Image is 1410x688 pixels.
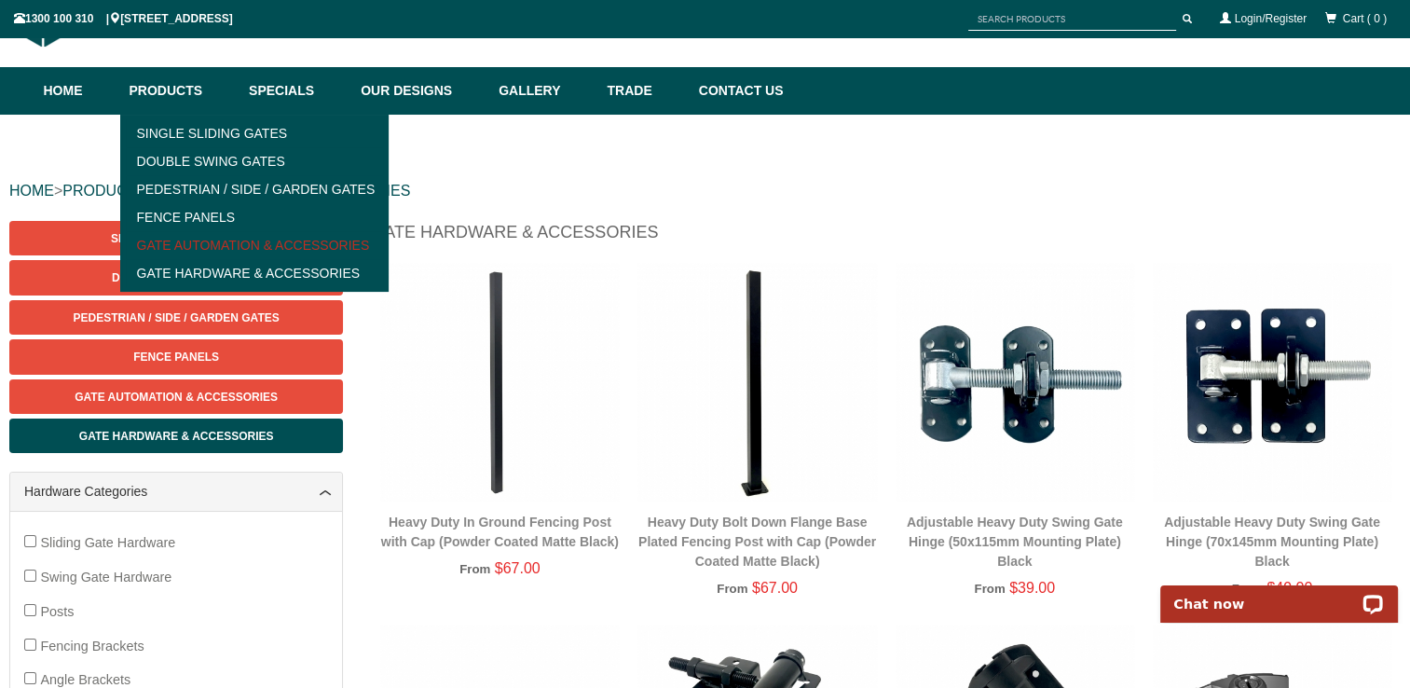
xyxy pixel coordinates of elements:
a: Specials [240,67,351,115]
a: Gallery [489,67,597,115]
a: Single Sliding Gates [126,119,384,147]
a: Our Designs [351,67,489,115]
img: Adjustable Heavy Duty Swing Gate Hinge (70x145mm Mounting Plate) - Black - Gate Warehouse [1153,263,1391,502]
a: Trade [597,67,689,115]
a: Pedestrian / Side / Garden Gates [126,175,384,203]
span: From [459,562,490,576]
img: Heavy Duty In Ground Fencing Post with Cap (Powder Coated Matte Black) - Gate Warehouse [380,263,619,502]
img: Adjustable Heavy Duty Swing Gate Hinge (50x115mm Mounting Plate) - Black - Gate Warehouse [896,263,1134,502]
span: Fence Panels [133,351,219,364]
a: Fence Panels [9,339,343,374]
a: Contact Us [690,67,784,115]
a: Hardware Categories [24,482,328,502]
a: Products [120,67,240,115]
span: 1300 100 310 | [STREET_ADDRESS] [14,12,233,25]
span: Double Swing Gates [112,271,240,284]
a: Home [44,67,120,115]
a: Double Swing Gates [126,147,384,175]
span: Fencing Brackets [40,639,144,654]
a: Heavy Duty In Ground Fencing Post with Cap (Powder Coated Matte Black) [381,515,619,549]
a: Gate Hardware & Accessories [9,419,343,453]
span: Cart ( 0 ) [1343,12,1387,25]
span: Pedestrian / Side / Garden Gates [74,311,280,324]
img: Heavy Duty Bolt Down Flange Base Plated Fencing Post with Cap (Powder Coated Matte Black) - Gate ... [637,263,876,502]
a: Pedestrian / Side / Garden Gates [9,300,343,335]
a: Gate Automation & Accessories [9,379,343,414]
div: > > [9,161,1401,221]
a: Single Sliding Gates [9,221,343,255]
a: HOME [9,183,54,199]
a: Adjustable Heavy Duty Swing Gate Hinge (50x115mm Mounting Plate)Black [907,515,1123,569]
span: Single Sliding Gates [111,232,241,245]
span: From [717,582,747,596]
span: Gate Hardware & Accessories [79,430,274,443]
span: $39.00 [1009,580,1055,596]
a: Double Swing Gates [9,260,343,295]
span: Swing Gate Hardware [40,570,171,585]
a: Gate Automation & Accessories [126,231,384,259]
iframe: LiveChat chat widget [1148,564,1410,623]
a: Heavy Duty Bolt Down Flange Base Plated Fencing Post with Cap (Powder Coated Matte Black) [638,515,876,569]
a: Adjustable Heavy Duty Swing Gate Hinge (70x145mm Mounting Plate)Black [1164,515,1380,569]
input: SEARCH PRODUCTS [968,7,1176,31]
span: Sliding Gate Hardware [40,535,175,550]
span: From [974,582,1005,596]
span: $67.00 [752,580,798,596]
h1: Gate Hardware & Accessories [371,221,1401,254]
a: Login/Register [1235,12,1307,25]
span: Gate Automation & Accessories [75,391,278,404]
a: Gate Hardware & Accessories [126,259,384,287]
span: Posts [40,604,74,619]
a: PRODUCTS [62,183,146,199]
span: Angle Brackets [40,672,130,687]
span: $67.00 [495,560,541,576]
a: Fence Panels [126,203,384,231]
